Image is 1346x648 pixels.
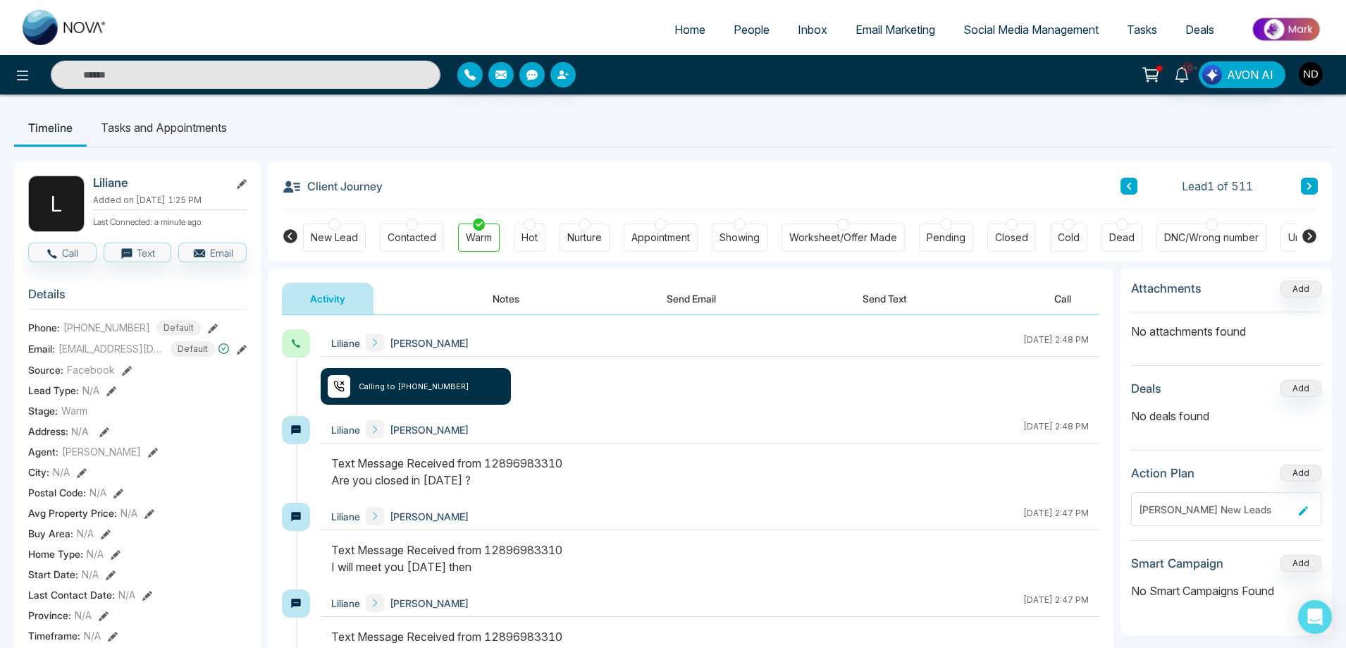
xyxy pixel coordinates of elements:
[28,403,58,418] span: Stage:
[93,213,247,228] p: Last Connected: a minute ago
[466,231,492,245] div: Warm
[178,243,247,262] button: Email
[331,336,360,350] span: Liliane
[28,608,71,623] span: Province :
[464,283,548,314] button: Notes
[1199,61,1285,88] button: AVON AI
[631,231,690,245] div: Appointment
[14,109,87,147] li: Timeline
[1298,600,1332,634] div: Open Intercom Messenger
[28,444,58,459] span: Agent:
[1227,66,1273,83] span: AVON AI
[1280,555,1321,572] button: Add
[75,608,92,623] span: N/A
[674,23,705,37] span: Home
[567,231,602,245] div: Nurture
[390,596,469,611] span: [PERSON_NAME]
[521,231,538,245] div: Hot
[87,109,241,147] li: Tasks and Appointments
[1131,556,1223,570] h3: Smart Campaign
[1026,283,1099,314] button: Call
[1023,334,1089,352] div: [DATE] 2:48 PM
[734,23,770,37] span: People
[1058,231,1080,245] div: Cold
[1131,281,1202,295] h3: Attachments
[118,587,135,602] span: N/A
[28,506,117,520] span: Avg Property Price :
[1131,582,1321,599] p: No Smart Campaigns Found
[156,320,201,336] span: Default
[995,231,1028,245] div: Closed
[53,465,70,479] span: N/A
[1299,62,1323,86] img: User Avatar
[63,320,150,335] span: [PHONE_NUMBER]
[841,16,949,43] a: Email Marketing
[388,231,436,245] div: Contacted
[1182,178,1253,195] span: Lead 1 of 511
[93,176,224,190] h2: Liliane
[89,485,106,500] span: N/A
[28,526,73,541] span: Buy Area :
[390,422,469,437] span: [PERSON_NAME]
[949,16,1113,43] a: Social Media Management
[798,23,827,37] span: Inbox
[963,23,1099,37] span: Social Media Management
[28,546,83,561] span: Home Type :
[331,509,360,524] span: Liliane
[390,336,469,350] span: [PERSON_NAME]
[1127,23,1157,37] span: Tasks
[28,567,78,582] span: Start Date :
[1109,231,1135,245] div: Dead
[1165,61,1199,86] a: 10+
[87,546,104,561] span: N/A
[28,628,80,643] span: Timeframe :
[28,485,86,500] span: Postal Code :
[784,16,841,43] a: Inbox
[282,176,383,197] h3: Client Journey
[1280,380,1321,397] button: Add
[84,628,101,643] span: N/A
[1182,61,1194,74] span: 10+
[1235,13,1338,45] img: Market-place.gif
[1131,466,1194,480] h3: Action Plan
[1113,16,1171,43] a: Tasks
[1171,16,1228,43] a: Deals
[62,444,141,459] span: [PERSON_NAME]
[390,509,469,524] span: [PERSON_NAME]
[82,383,99,398] span: N/A
[1131,381,1161,396] h3: Deals
[638,283,744,314] button: Send Email
[1023,594,1089,612] div: [DATE] 2:47 PM
[789,231,897,245] div: Worksheet/Offer Made
[61,403,87,418] span: Warm
[720,16,784,43] a: People
[282,283,373,314] button: Activity
[28,465,49,479] span: City :
[331,422,360,437] span: Liliane
[927,231,965,245] div: Pending
[82,567,99,582] span: N/A
[856,23,935,37] span: Email Marketing
[28,587,115,602] span: Last Contact Date :
[171,341,215,357] span: Default
[1202,65,1222,85] img: Lead Flow
[93,194,247,207] p: Added on [DATE] 1:25 PM
[720,231,760,245] div: Showing
[1288,231,1345,245] div: Unspecified
[28,176,85,232] div: L
[1280,282,1321,294] span: Add
[28,424,89,439] span: Address:
[1185,23,1214,37] span: Deals
[834,283,935,314] button: Send Text
[1164,231,1259,245] div: DNC/Wrong number
[28,287,247,309] h3: Details
[104,243,172,262] button: Text
[23,10,107,45] img: Nova CRM Logo
[28,341,55,356] span: Email:
[1280,281,1321,298] button: Add
[28,243,97,262] button: Call
[1023,507,1089,525] div: [DATE] 2:47 PM
[77,526,94,541] span: N/A
[67,362,115,377] span: Facebook
[1139,502,1293,517] div: [PERSON_NAME] New Leads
